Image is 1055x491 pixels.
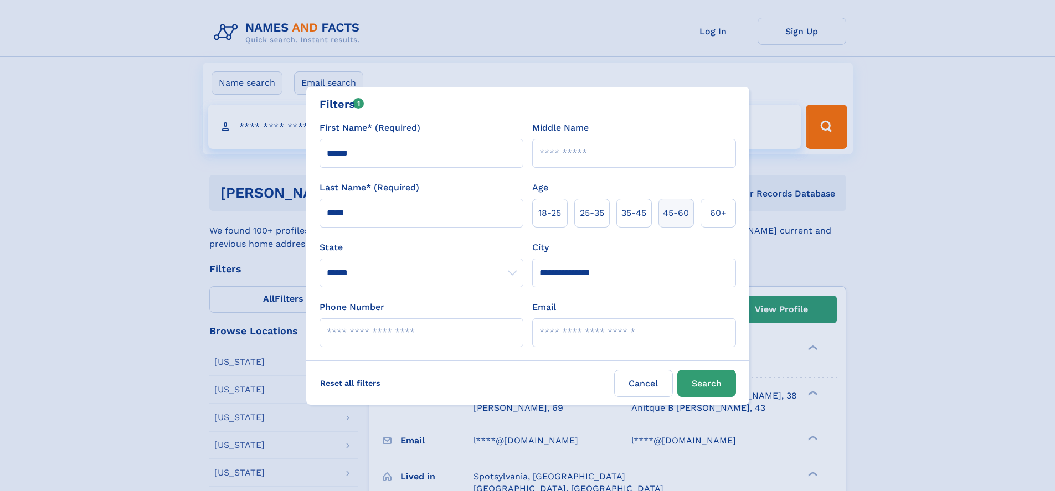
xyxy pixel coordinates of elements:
button: Search [677,370,736,397]
span: 60+ [710,206,727,220]
span: 35‑45 [621,206,646,220]
span: 45‑60 [663,206,689,220]
label: Cancel [614,370,673,397]
label: Age [532,181,548,194]
div: Filters [320,96,364,112]
label: Phone Number [320,301,384,314]
label: First Name* (Required) [320,121,420,135]
span: 18‑25 [538,206,561,220]
span: 25‑35 [580,206,604,220]
label: City [532,241,549,254]
label: Middle Name [532,121,589,135]
label: Reset all filters [313,370,388,396]
label: Last Name* (Required) [320,181,419,194]
label: State [320,241,523,254]
label: Email [532,301,556,314]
